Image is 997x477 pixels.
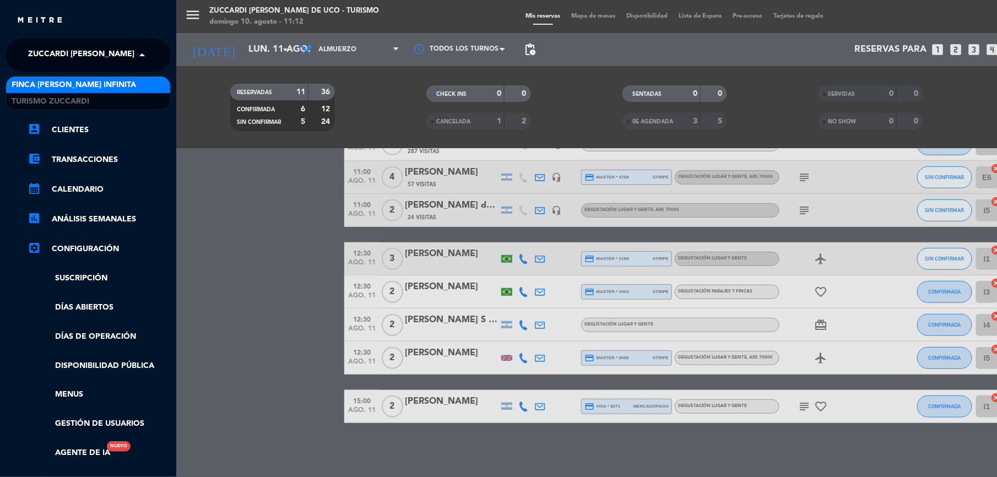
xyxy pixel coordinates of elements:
[17,17,63,25] img: MEITRE
[28,241,41,254] i: settings_applications
[12,95,89,108] span: Turismo Zuccardi
[28,301,171,314] a: Días abiertos
[28,388,171,401] a: Menus
[28,213,171,226] a: assessmentANÁLISIS SEMANALES
[28,212,41,225] i: assessment
[523,43,537,56] span: pending_actions
[28,123,171,137] a: account_boxClientes
[28,122,41,135] i: account_box
[28,360,171,372] a: Disponibilidad pública
[28,330,171,343] a: Días de Operación
[28,182,41,195] i: calendar_month
[28,183,171,196] a: calendar_monthCalendario
[12,79,136,91] span: Finca [PERSON_NAME] Infinita
[107,441,131,452] div: Nuevo
[28,152,41,165] i: account_balance_wallet
[28,44,209,67] span: Zuccardi [PERSON_NAME] de Uco - Turismo
[28,272,171,285] a: Suscripción
[28,447,110,459] a: Agente de IANuevo
[28,418,171,430] a: Gestión de usuarios
[28,153,171,166] a: account_balance_walletTransacciones
[28,242,171,256] a: Configuración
